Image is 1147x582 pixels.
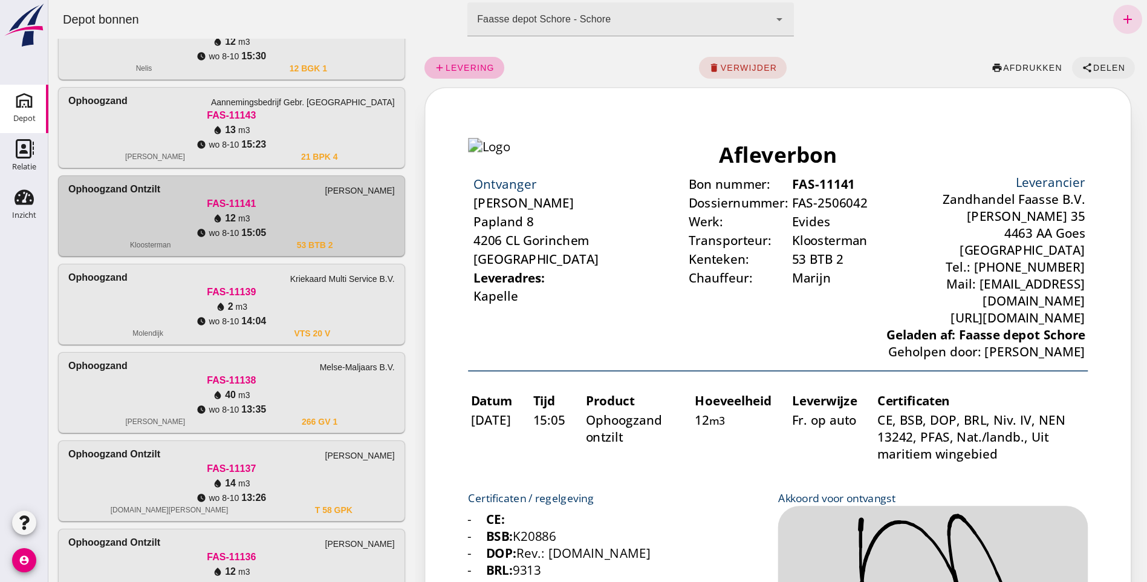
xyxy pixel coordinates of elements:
[651,57,738,79] button: verwijder
[84,329,115,338] div: Molendijk
[288,41,424,52] div: Zandhandel Faasse B.V.
[20,550,346,564] div: FAS-11136
[84,191,157,225] td: Ophoogzand ontzilt
[20,108,346,123] div: FAS-11143
[190,389,201,401] span: m3
[193,491,218,505] span: 13:26
[277,450,346,462] div: [PERSON_NAME]
[224,177,281,189] th: Leverwijze
[193,226,218,240] span: 15:05
[190,124,201,136] span: m3
[160,404,190,416] span: wo 8-10
[164,214,174,223] i: water_drop
[289,132,424,144] strong: Geladen af: Faasse depot Schore
[154,68,223,80] td: Transporteur:
[242,273,346,285] div: Kriekaard Multi Service B.V.
[397,63,446,73] span: levering
[267,505,304,515] div: T 58 GPK
[48,191,83,225] td: 15:05
[17,292,35,304] strong: BRL:
[8,94,57,105] strong: Leveradres:
[48,177,83,189] th: Tijd
[187,301,199,313] span: m3
[84,177,157,189] th: Product
[20,197,346,211] div: FAS-11141
[13,114,36,122] div: Depot
[158,177,223,189] th: Hoeveelheid
[177,123,187,137] span: 13
[1044,63,1077,73] span: Delen
[282,191,424,225] td: CE, BSB, DOP, BRL, Niv. IV, NEN 13242, PFAS, Nat./landb., Uit maritiem wingebied
[17,327,203,338] li: PFAS Verklaring
[12,211,36,219] div: Inzicht
[288,75,424,87] div: [GEOGRAPHIC_DATA]
[148,140,158,149] i: watch_later
[164,567,174,577] i: water_drop
[8,30,94,42] td: Ontvanger
[167,302,177,312] i: water_drop
[10,175,357,257] a: Ophoogzand ontzilt[PERSON_NAME]FAS-1114112m3wo 8-1015:05Kloosterman53 BTB 2
[20,373,346,388] div: FAS-11138
[164,479,174,488] i: water_drop
[17,292,203,304] li: 9313
[193,314,218,329] span: 14:04
[154,56,223,67] td: Werk:
[17,350,203,373] li: Levering van zand uit dynamische maritieme wingebieden
[177,564,187,579] span: 12
[724,12,738,27] i: arrow_drop_down
[277,538,346,550] div: [PERSON_NAME]
[8,68,94,80] td: 4206 CL Gorinchem
[20,535,112,550] div: Ophoogzand ontzilt
[164,390,174,400] i: water_drop
[17,258,30,269] strong: CE:
[277,185,346,197] div: [PERSON_NAME]
[5,244,215,255] div: Certificaten / regelgeving
[12,163,36,171] div: Relatie
[193,137,218,152] span: 15:23
[82,240,122,250] div: Kloosterman
[17,281,203,292] li: Rev.: [DOMAIN_NAME]
[190,477,201,489] span: m3
[17,315,203,327] li: NEN-EN: Wegenbouw (13242)
[1024,57,1087,79] button: Delen
[245,329,282,338] div: VTS 20 V
[288,64,424,75] div: 4463 AA Goes
[282,177,424,189] th: Certificaten
[5,384,30,402] img: logoCE
[164,37,174,47] i: water_drop
[6,191,47,225] td: [DATE]
[288,144,424,155] div: Geholpen door: [PERSON_NAME]
[954,63,1014,73] span: afdrukken
[1072,12,1087,27] i: add
[180,299,185,314] span: 2
[154,94,223,105] td: Chauffeur:
[288,87,424,98] div: Tel.: [PHONE_NUMBER]
[8,56,94,67] td: Papland 8
[148,228,158,238] i: watch_later
[288,121,424,132] div: [URL][DOMAIN_NAME]
[224,43,277,54] td: FAS-2506042
[17,281,37,292] strong: DOP:
[148,493,158,503] i: watch_later
[5,11,100,28] div: Depot bonnen
[288,52,424,64] div: [PERSON_NAME] 35
[148,316,158,326] i: watch_later
[2,3,46,48] img: logo-small.a267ee39.svg
[253,152,290,162] div: 21 BPK 4
[288,98,424,121] div: Mail: [EMAIL_ADDRESS][DOMAIN_NAME]
[77,417,137,427] div: [PERSON_NAME]
[154,30,223,42] td: Bon nummer:
[193,402,218,417] span: 13:35
[148,51,158,61] i: watch_later
[224,56,277,67] td: Evides
[88,64,104,73] div: Nelis
[148,405,158,414] i: watch_later
[158,191,223,225] td: 12
[160,492,190,504] span: wo 8-10
[17,269,35,281] strong: BSB:
[1033,62,1044,73] i: share
[8,106,94,118] td: Kapelle
[163,96,346,108] div: Aannemingsbedrijf Gebr. [GEOGRAPHIC_DATA]
[160,315,190,327] span: wo 8-10
[253,417,289,427] div: 266 GV 1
